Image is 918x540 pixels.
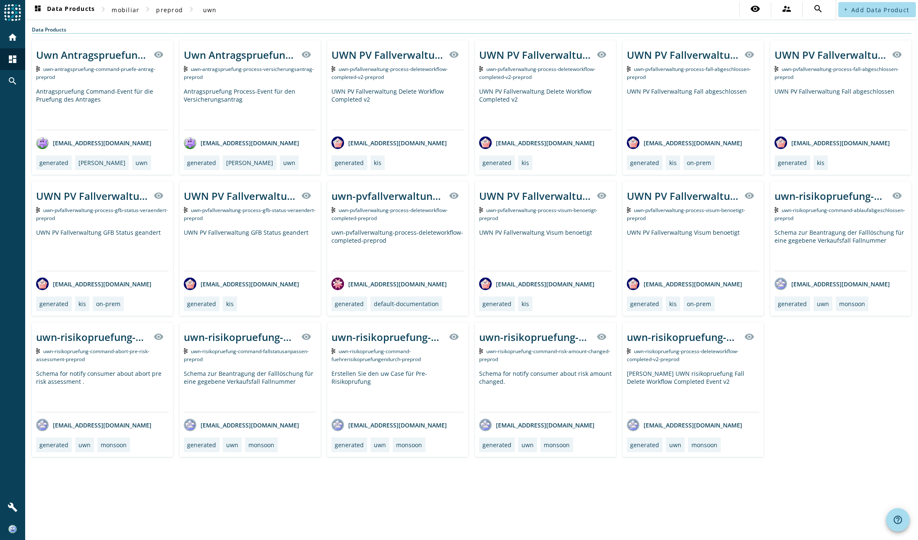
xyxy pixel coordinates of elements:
[669,300,677,308] div: kis
[839,300,865,308] div: monsoon
[479,278,595,290] div: [EMAIL_ADDRESS][DOMAIN_NAME]
[482,159,511,167] div: generated
[627,136,742,149] div: [EMAIL_ADDRESS][DOMAIN_NAME]
[8,502,18,512] mat-icon: build
[8,76,18,86] mat-icon: search
[36,66,40,72] img: Kafka Topic: uwn-antragspruefung-command-pruefe-antrag-preprod
[36,419,151,431] div: [EMAIL_ADDRESS][DOMAIN_NAME]
[331,419,447,431] div: [EMAIL_ADDRESS][DOMAIN_NAME]
[184,330,296,344] div: uwn-risikopruefung-command-fallstatusanpassen-_stage_
[154,50,164,60] mat-icon: visibility
[597,50,607,60] mat-icon: visibility
[187,159,216,167] div: generated
[479,419,492,431] img: avatar
[775,207,778,213] img: Kafka Topic: uwn-risikopruefung-command-ablaufabgeschlossen-preprod
[627,419,639,431] img: avatar
[627,207,631,213] img: Kafka Topic: uwn-pvfallverwaltung-process-visum-benoetigt-preprod
[331,228,464,271] div: uwn-pvfallverwaltung-process-deleteworkflow-completed-preprod
[301,332,311,342] mat-icon: visibility
[627,348,631,354] img: Kafka Topic: uwn-risikopruefung-process-deleteworkflow-completed-v2-preprod
[203,6,217,14] span: uwn
[597,191,607,201] mat-icon: visibility
[184,207,316,222] span: Kafka Topic: uwn-pvfallverwaltung-process-gfb-status-veraendert-preprod
[374,300,439,308] div: default-documentation
[669,441,681,449] div: uwn
[479,66,483,72] img: Kafka Topic: uwn-pvfallverwaltung-process-deleteworkflow-completed-v2-preprod
[331,348,421,363] span: Kafka Topic: uwn-risikopruefung-command-fuehrerisikopruefungendurch-preprod
[817,159,824,167] div: kis
[184,48,296,62] div: Uwn Antragspruefung Process Versicherungsantrag
[29,2,98,17] button: Data Products
[627,348,738,363] span: Kafka Topic: uwn-risikopruefung-process-deleteworkflow-completed-v2-preprod
[627,87,759,130] div: UWN PV Fallverwaltung Fall abgeschlossen
[775,87,907,130] div: UWN PV Fallverwaltung Fall abgeschlossen
[186,4,196,14] mat-icon: chevron_right
[36,189,149,203] div: UWN PV Fallverwaltung GFB Status geandert
[627,370,759,412] div: [PERSON_NAME] UWN risikopruefung Fall Delete Workflow Completed Event v2
[36,207,168,222] span: Kafka Topic: uwn-pvfallverwaltung-process-gfb-status-veraendert-preprod
[479,136,492,149] img: avatar
[374,159,381,167] div: kis
[627,66,751,81] span: Kafka Topic: uwn-pvfallverwaltung-process-fall-abgeschlossen-preprod
[36,207,40,213] img: Kafka Topic: uwn-pvfallverwaltung-process-gfb-status-veraendert-preprod
[482,441,511,449] div: generated
[8,32,18,42] mat-icon: home
[778,159,807,167] div: generated
[482,300,511,308] div: generated
[744,332,754,342] mat-icon: visibility
[39,441,68,449] div: generated
[36,278,49,290] img: avatar
[775,48,887,62] div: UWN PV Fallverwaltung Fall abgeschlossen
[522,441,534,449] div: uwn
[4,4,21,21] img: spoud-logo.svg
[184,136,196,149] img: avatar
[36,66,155,81] span: Kafka Topic: uwn-antragspruefung-command-pruefe-antrag-preprod
[184,207,188,213] img: Kafka Topic: uwn-pvfallverwaltung-process-gfb-status-veraendert-preprod
[36,48,149,62] div: Uwn Antragspruefung Command Pruefe Antrag
[101,441,127,449] div: monsoon
[154,332,164,342] mat-icon: visibility
[187,300,216,308] div: generated
[627,136,639,149] img: avatar
[32,26,911,34] div: Data Products
[775,278,787,290] img: avatar
[630,441,659,449] div: generated
[893,515,903,525] mat-icon: help_outline
[331,207,448,222] span: Kafka Topic: uwn-pvfallverwaltung-process-deleteworkflow-completed-preprod
[8,54,18,64] mat-icon: dashboard
[283,159,295,167] div: uwn
[449,191,459,201] mat-icon: visibility
[184,419,299,431] div: [EMAIL_ADDRESS][DOMAIN_NAME]
[36,136,151,149] div: [EMAIL_ADDRESS][DOMAIN_NAME]
[331,87,464,130] div: UWN PV Fallverwaltung Delete Workflow Completed v2
[248,441,274,449] div: monsoon
[744,191,754,201] mat-icon: visibility
[184,87,316,130] div: Antragspruefung Process-Event für den Versicherungsantrag
[479,348,483,354] img: Kafka Topic: uwn-risikopruefung-command-risk-amount-changed-preprod
[196,2,223,17] button: uwn
[331,278,344,290] img: avatar
[153,2,186,17] button: preprod
[843,7,848,12] mat-icon: add
[479,348,610,363] span: Kafka Topic: uwn-risikopruefung-command-risk-amount-changed-preprod
[630,159,659,167] div: generated
[156,6,183,14] span: preprod
[36,228,169,271] div: UWN PV Fallverwaltung GFB Status geandert
[154,191,164,201] mat-icon: visibility
[331,66,448,81] span: Kafka Topic: uwn-pvfallverwaltung-process-deleteworkflow-completed-v2-preprod
[98,4,108,14] mat-icon: chevron_right
[775,207,905,222] span: Kafka Topic: uwn-risikopruefung-command-ablaufabgeschlossen-preprod
[39,159,68,167] div: generated
[627,189,739,203] div: UWN PV Fallverwaltung Visum benoetigt
[184,348,188,354] img: Kafka Topic: uwn-risikopruefung-command-fallstatusanpassen-preprod
[143,4,153,14] mat-icon: chevron_right
[36,348,40,354] img: Kafka Topic: uwn-risikopruefung-command-abort-pre-risk-assessment-preprod
[331,278,447,290] div: [EMAIL_ADDRESS][DOMAIN_NAME]
[36,330,149,344] div: uwn-risikopruefung-command-abort-pre-risk-assessment-_stage_
[744,50,754,60] mat-icon: visibility
[78,441,91,449] div: uwn
[96,300,120,308] div: on-prem
[36,370,169,412] div: Schema for notify consumer about abort pre risk assessment .
[479,136,595,149] div: [EMAIL_ADDRESS][DOMAIN_NAME]
[687,300,711,308] div: on-prem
